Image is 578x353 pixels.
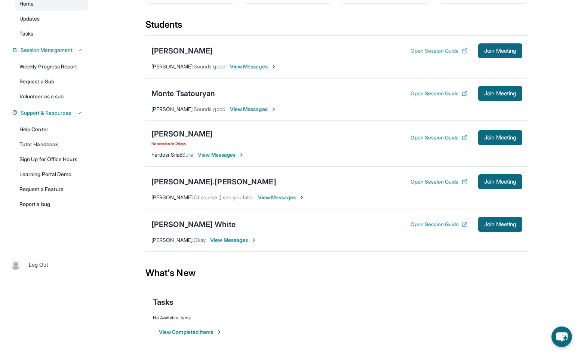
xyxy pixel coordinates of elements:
[151,141,213,147] span: No session in 12 days
[484,91,516,96] span: Join Meeting
[15,138,88,151] a: Tutor Handbook
[7,257,88,273] a: |Log Out
[411,90,468,97] button: Open Session Guide
[21,46,73,54] span: Session Management
[159,328,222,336] button: View Completed Items
[15,182,88,196] a: Request a Feature
[19,15,40,22] span: Updates
[151,237,194,243] span: [PERSON_NAME] :
[251,237,257,243] img: Chevron-Right
[151,129,213,139] div: [PERSON_NAME]
[484,179,516,184] span: Join Meeting
[271,106,277,112] img: Chevron-Right
[151,219,236,230] div: [PERSON_NAME] White
[271,64,277,70] img: Chevron-Right
[182,151,193,158] span: Sure
[478,130,522,145] button: Join Meeting
[478,86,522,101] button: Join Meeting
[15,153,88,166] a: Sign Up for Office Hours
[198,151,245,159] span: View Messages
[411,178,468,185] button: Open Session Guide
[230,105,277,113] span: View Messages
[153,315,521,321] div: No Available Items
[145,257,528,289] div: What's New
[411,134,468,141] button: Open Session Guide
[15,12,88,25] a: Updates
[484,49,516,53] span: Join Meeting
[151,88,215,99] div: Monte Tsatouryan
[299,194,305,200] img: Chevron-Right
[15,75,88,88] a: Request a Sub
[151,63,194,70] span: [PERSON_NAME] :
[551,326,572,347] button: chat-button
[411,221,468,228] button: Open Session Guide
[230,63,277,70] span: View Messages
[151,176,276,187] div: [PERSON_NAME].[PERSON_NAME]
[151,106,194,112] span: [PERSON_NAME] :
[151,46,213,56] div: [PERSON_NAME]
[21,109,71,117] span: Support & Resources
[239,152,245,158] img: Chevron-Right
[15,27,88,40] a: Tasks
[484,135,516,140] span: Join Meeting
[15,90,88,103] a: Volunteer as a sub
[194,63,225,70] span: Sounds good
[478,174,522,189] button: Join Meeting
[18,109,84,117] button: Support & Resources
[478,217,522,232] button: Join Meeting
[194,237,206,243] span: Okay
[194,106,225,112] span: Sounds good
[29,261,48,268] span: Log Out
[153,297,173,307] span: Tasks
[10,260,21,270] img: user-img
[24,260,26,269] span: |
[19,30,33,37] span: Tasks
[15,168,88,181] a: Learning Portal Demo
[411,47,468,55] button: Open Session Guide
[484,222,516,227] span: Join Meeting
[15,60,88,73] a: Weekly Progress Report
[151,194,194,200] span: [PERSON_NAME] :
[18,46,84,54] button: Session Management
[15,197,88,211] a: Report a bug
[194,194,253,200] span: Of course ;) see you later
[478,43,522,58] button: Join Meeting
[151,151,182,158] span: Ferdosi Sifat :
[15,123,88,136] a: Help Center
[258,194,305,201] span: View Messages
[210,236,257,244] span: View Messages
[145,19,528,35] div: Students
